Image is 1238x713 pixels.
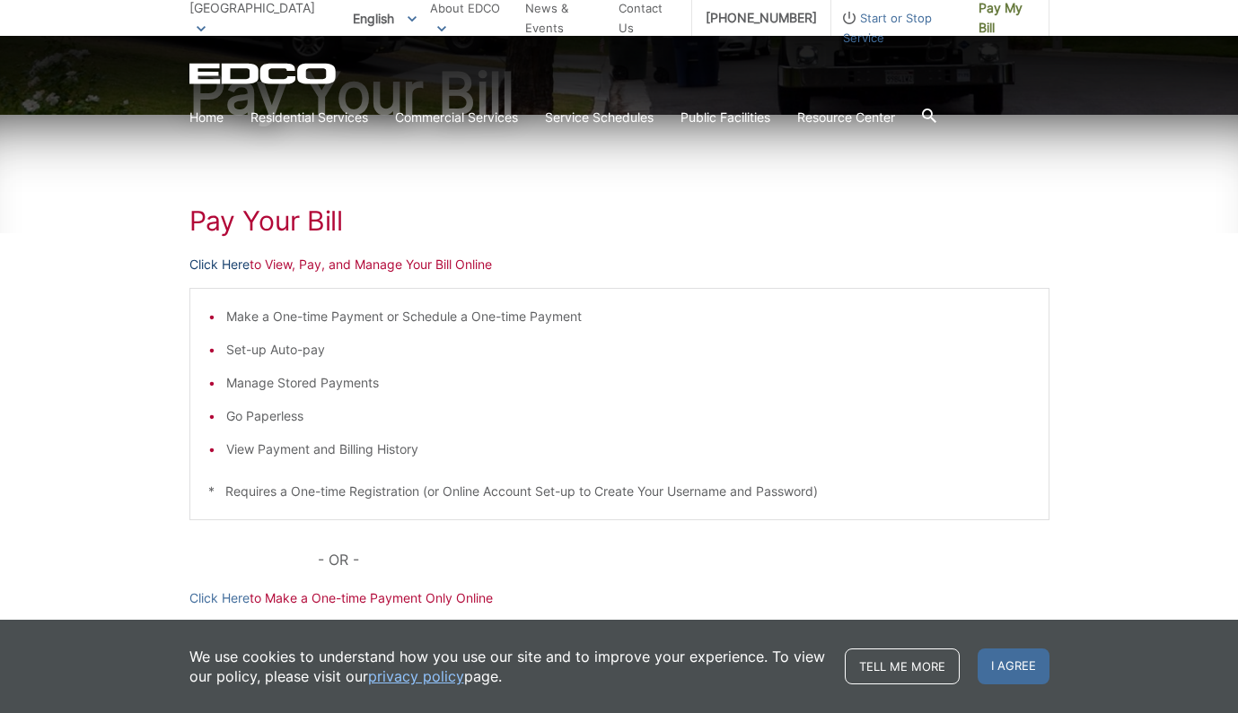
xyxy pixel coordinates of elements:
[680,108,770,127] a: Public Facilities
[250,108,368,127] a: Residential Services
[797,108,895,127] a: Resource Center
[189,63,338,84] a: EDCD logo. Return to the homepage.
[189,255,250,274] a: Click Here
[189,647,827,686] p: We use cookies to understand how you use our site and to improve your experience. To view our pol...
[226,307,1031,326] li: Make a One-time Payment or Schedule a One-time Payment
[208,482,1031,501] p: * Requires a One-time Registration (or Online Account Set-up to Create Your Username and Password)
[545,108,654,127] a: Service Schedules
[226,406,1031,426] li: Go Paperless
[189,204,1049,237] h1: Pay Your Bill
[189,588,1049,608] p: to Make a One-time Payment Only Online
[226,340,1031,360] li: Set-up Auto-pay
[368,666,464,686] a: privacy policy
[339,4,430,33] span: English
[189,588,250,608] a: Click Here
[318,547,1049,572] p: - OR -
[395,108,518,127] a: Commercial Services
[189,108,224,127] a: Home
[226,373,1031,393] li: Manage Stored Payments
[189,255,1049,274] p: to View, Pay, and Manage Your Bill Online
[845,648,960,684] a: Tell me more
[226,439,1031,459] li: View Payment and Billing History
